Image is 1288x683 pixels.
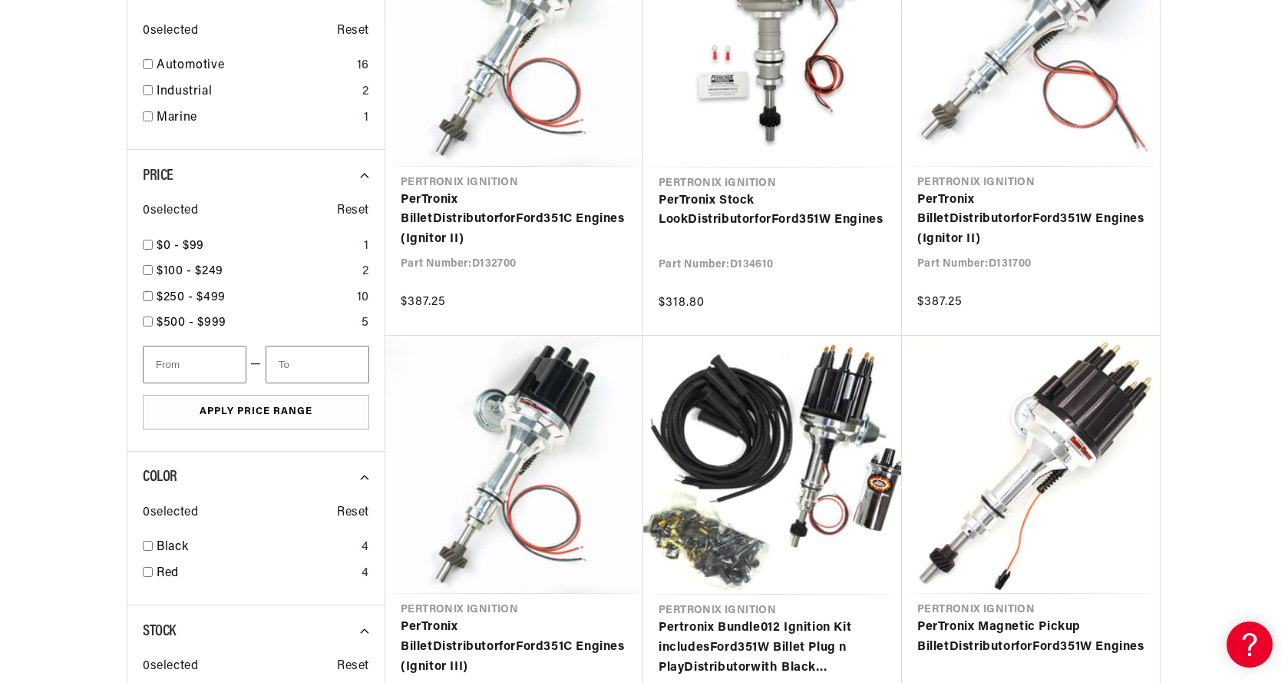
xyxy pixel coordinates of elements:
[401,191,628,250] a: PerTronix BilletDistributorforFord351C Engines (Ignitor II)
[143,624,176,639] span: Stock
[401,618,628,677] a: PerTronix BilletDistributorforFord351C Engines (Ignitor III)
[337,22,369,41] span: Reset
[143,395,369,429] button: Apply Price Range
[143,22,198,41] span: 0 selected
[364,237,369,257] div: 1
[362,564,369,584] div: 4
[659,618,887,678] a: Pertronix Bundle012 Ignition Kit includesFord351W Billet Plug n PlayDistributorwith Black [DEMOGR...
[337,503,369,523] span: Reset
[337,657,369,677] span: Reset
[143,469,177,485] span: Color
[143,201,198,221] span: 0 selected
[266,346,369,383] input: To
[917,618,1144,657] a: PerTronix Magnetic Pickup BilletDistributorforFord351W Engines
[157,265,223,277] span: $100 - $249
[157,56,351,76] a: Automotive
[157,291,226,303] span: $250 - $499
[157,538,355,558] a: Black
[143,168,173,184] span: Price
[157,240,204,252] span: $0 - $99
[362,313,369,333] div: 5
[157,108,358,128] a: Marine
[917,191,1144,250] a: PerTronix BilletDistributorforFord351W Engines (Ignitor II)
[143,657,198,677] span: 0 selected
[250,355,262,375] span: —
[364,108,369,128] div: 1
[362,262,369,282] div: 2
[337,201,369,221] span: Reset
[157,82,356,102] a: Industrial
[362,538,369,558] div: 4
[357,56,369,76] div: 16
[157,317,226,329] span: $500 - $999
[143,346,246,383] input: From
[659,191,887,230] a: PerTronix Stock LookDistributorforFord351W Engines
[157,564,355,584] a: Red
[362,82,369,102] div: 2
[143,503,198,523] span: 0 selected
[357,288,369,308] div: 10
